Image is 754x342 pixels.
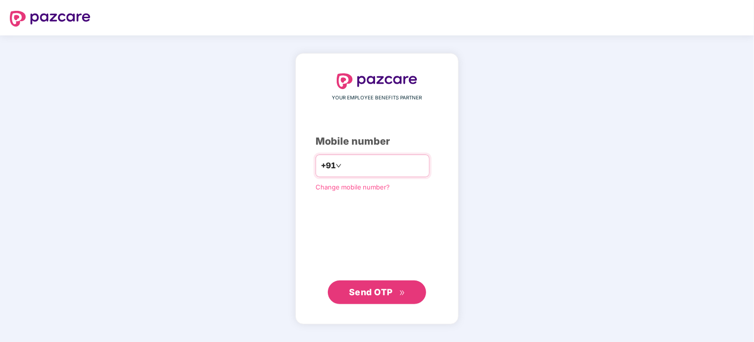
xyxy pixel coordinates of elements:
[332,94,422,102] span: YOUR EMPLOYEE BENEFITS PARTNER
[337,73,417,89] img: logo
[399,290,406,296] span: double-right
[328,280,426,304] button: Send OTPdouble-right
[349,287,393,297] span: Send OTP
[10,11,90,27] img: logo
[316,134,438,149] div: Mobile number
[316,183,390,191] a: Change mobile number?
[336,163,342,169] span: down
[321,159,336,172] span: +91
